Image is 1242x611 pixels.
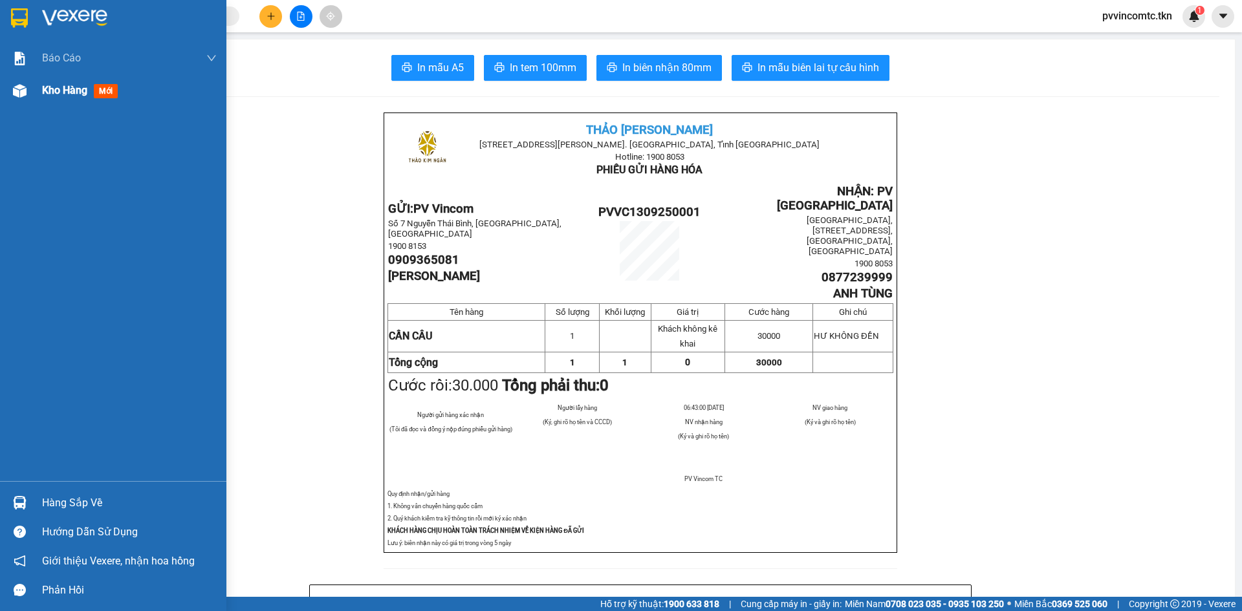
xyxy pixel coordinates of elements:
[388,241,426,251] span: 1900 8153
[510,59,576,76] span: In tem 100mm
[16,16,81,81] img: logo.jpg
[607,62,617,74] span: printer
[14,555,26,567] span: notification
[388,202,474,216] strong: GỬI:
[729,597,731,611] span: |
[11,8,28,28] img: logo-vxr
[388,219,561,239] span: Số 7 Nguyễn Thái Bình, [GEOGRAPHIC_DATA], [GEOGRAPHIC_DATA]
[732,55,889,81] button: printerIn mẫu biên lai tự cấu hình
[121,32,541,48] li: [STREET_ADDRESS][PERSON_NAME]. [GEOGRAPHIC_DATA], Tỉnh [GEOGRAPHIC_DATA]
[586,123,713,137] span: THẢO [PERSON_NAME]
[94,84,118,98] span: mới
[290,5,312,28] button: file-add
[596,55,722,81] button: printerIn biên nhận 80mm
[814,331,879,341] span: HƯ KHÔNG ĐỀN
[622,358,627,367] span: 1
[677,307,699,317] span: Giá trị
[389,330,432,342] span: CẦN CÂU
[1195,6,1204,15] sup: 1
[598,205,701,219] span: PVVC1309250001
[16,94,148,115] b: GỬI : PV Vincom
[387,527,584,534] strong: KHÁCH HÀNG CHỊU HOÀN TOÀN TRÁCH NHIỆM VỀ KIỆN HÀNG ĐÃ GỬI
[558,404,597,411] span: Người lấy hàng
[121,48,541,64] li: Hotline: 1900 8153
[413,202,474,216] span: PV Vincom
[42,553,195,569] span: Giới thiệu Vexere, nhận hoa hồng
[502,376,609,394] strong: Tổng phải thu:
[206,53,217,63] span: down
[570,331,574,341] span: 1
[600,597,719,611] span: Hỗ trợ kỹ thuật:
[839,307,867,317] span: Ghi chú
[684,404,724,411] span: 06:43:00 [DATE]
[556,307,589,317] span: Số lượng
[42,493,217,513] div: Hàng sắp về
[741,597,842,611] span: Cung cấp máy in - giấy in:
[320,5,342,28] button: aim
[387,502,483,509] span: 1. Không vân chuyển hàng quốc cấm
[600,376,609,394] span: 0
[479,140,820,149] span: [STREET_ADDRESS][PERSON_NAME]. [GEOGRAPHIC_DATA], Tỉnh [GEOGRAPHIC_DATA]
[1014,597,1107,611] span: Miền Bắc
[452,376,498,394] span: 30.000
[14,526,26,538] span: question-circle
[570,358,575,367] span: 1
[807,215,893,256] span: [GEOGRAPHIC_DATA], [STREET_ADDRESS], [GEOGRAPHIC_DATA], [GEOGRAPHIC_DATA]
[812,404,847,411] span: NV giao hàng
[1052,599,1107,609] strong: 0369 525 060
[886,599,1004,609] strong: 0708 023 035 - 0935 103 250
[42,522,217,542] div: Hướng dẫn sử dụng
[389,425,512,433] span: (Tôi đã đọc và đồng ý nộp đúng phiếu gửi hàng)
[757,331,780,341] span: 30000
[267,12,276,21] span: plus
[678,433,729,440] span: (Ký và ghi rõ họ tên)
[388,253,459,267] span: 0909365081
[543,418,612,425] span: (Ký, ghi rõ họ tên và CCCD)
[13,52,27,65] img: solution-icon
[42,84,87,96] span: Kho hàng
[13,496,27,509] img: warehouse-icon
[664,599,719,609] strong: 1900 633 818
[13,84,27,98] img: warehouse-icon
[387,490,450,497] span: Quy định nhận/gửi hàng
[1117,597,1119,611] span: |
[742,62,752,74] span: printer
[622,59,712,76] span: In biên nhận 80mm
[822,270,893,284] span: 0877239999
[1197,6,1202,15] span: 1
[389,356,438,369] strong: Tổng cộng
[756,358,782,367] span: 30000
[391,55,474,81] button: printerIn mẫu A5
[42,50,81,66] span: Báo cáo
[855,259,893,268] span: 1900 8053
[805,418,856,425] span: (Ký và ghi rõ họ tên)
[757,59,879,76] span: In mẫu biên lai tự cấu hình
[845,597,1004,611] span: Miền Nam
[615,152,684,162] span: Hotline: 1900 8053
[1170,599,1179,608] span: copyright
[388,269,480,283] span: [PERSON_NAME]
[388,376,609,394] span: Cước rồi:
[685,357,690,367] span: 0
[417,59,464,76] span: In mẫu A5
[395,117,459,181] img: logo
[684,475,723,482] span: PV Vincom TC
[1092,8,1182,24] span: pvvincomtc.tkn
[42,581,217,600] div: Phản hồi
[1212,5,1234,28] button: caret-down
[387,539,511,546] span: Lưu ý: biên nhận này có giá trị trong vòng 5 ngày
[14,584,26,596] span: message
[777,184,893,213] span: NHẬN: PV [GEOGRAPHIC_DATA]
[494,62,505,74] span: printer
[685,418,723,425] span: NV nhận hàng
[1007,601,1011,606] span: ⚪️
[402,62,412,74] span: printer
[605,307,645,317] span: Khối lượng
[259,5,282,28] button: plus
[296,12,305,21] span: file-add
[450,307,483,317] span: Tên hàng
[748,307,789,317] span: Cước hàng
[1217,10,1229,22] span: caret-down
[1188,10,1200,22] img: icon-new-feature
[417,411,484,418] span: Người gửi hàng xác nhận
